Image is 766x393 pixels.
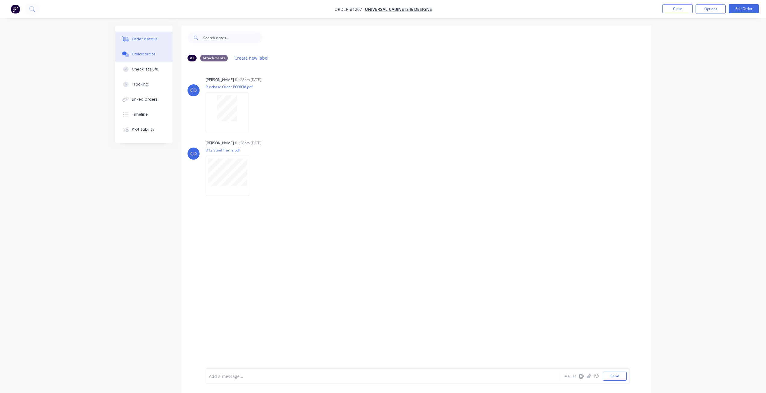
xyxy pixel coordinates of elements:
button: Profitability [115,122,172,137]
button: @ [571,373,578,380]
a: Universal Cabinets & Designs [365,6,432,12]
div: [PERSON_NAME] [206,77,234,83]
button: Aa [564,373,571,380]
input: Search notes... [203,32,263,44]
div: CD [190,150,197,157]
button: Checklists 0/0 [115,62,172,77]
button: Tracking [115,77,172,92]
div: Tracking [132,82,148,87]
button: Timeline [115,107,172,122]
p: D12 Steel Frame.pdf [206,148,256,153]
button: Send [603,372,627,381]
button: Close [662,4,693,13]
div: All [188,55,197,61]
span: Order #1267 - [334,6,365,12]
div: [PERSON_NAME] [206,140,234,146]
img: Factory [11,5,20,14]
div: Collaborate [132,51,156,57]
button: Linked Orders [115,92,172,107]
button: ☺ [593,373,600,380]
button: Edit Order [729,4,759,13]
button: Create new label [231,54,272,62]
div: Order details [132,36,157,42]
div: Profitability [132,127,154,132]
div: Attachments [200,55,228,61]
div: 01:28pm [DATE] [235,140,261,146]
div: 01:28pm [DATE] [235,77,261,83]
button: Collaborate [115,47,172,62]
button: Order details [115,32,172,47]
p: Purchase Order PO9036.pdf [206,84,255,89]
div: Timeline [132,112,148,117]
div: Linked Orders [132,97,158,102]
div: CD [190,87,197,94]
div: Checklists 0/0 [132,67,158,72]
button: Options [696,4,726,14]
